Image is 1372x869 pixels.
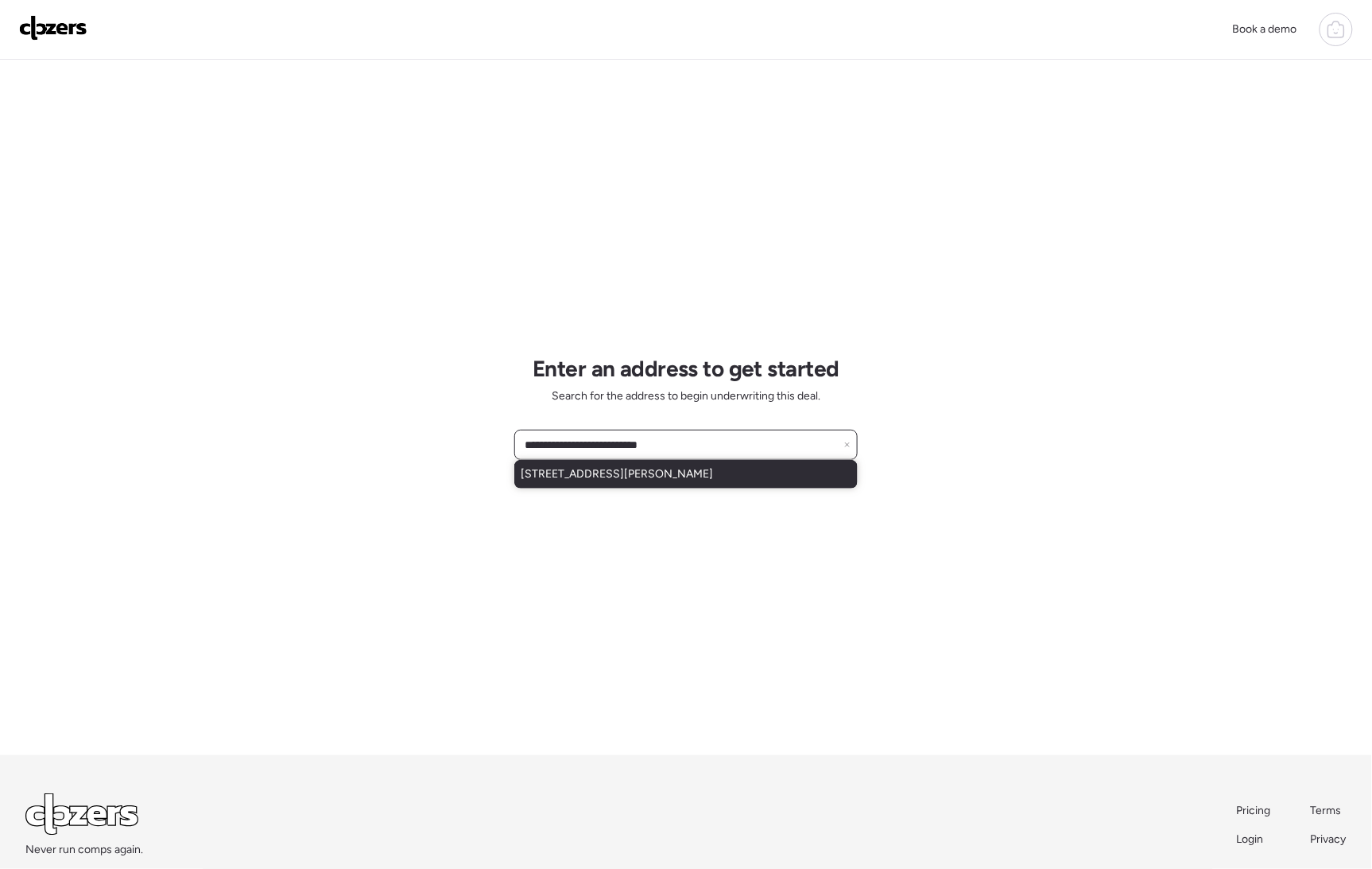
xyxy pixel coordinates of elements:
[19,15,87,41] img: Logo
[533,355,839,382] h1: Enter an address to get started
[1311,832,1347,846] span: Privacy
[1233,22,1297,36] span: Book a demo
[552,388,820,404] span: Search for the address to begin underwriting this deal.
[521,466,713,482] span: [STREET_ADDRESS][PERSON_NAME]
[1311,804,1342,817] span: Terms
[1237,832,1264,846] span: Login
[25,842,143,858] span: Never run comps again.
[25,793,138,836] img: Logo Light
[1237,803,1273,819] a: Pricing
[1311,803,1347,819] a: Terms
[1311,832,1347,848] a: Privacy
[1237,804,1271,817] span: Pricing
[1237,832,1273,848] a: Login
